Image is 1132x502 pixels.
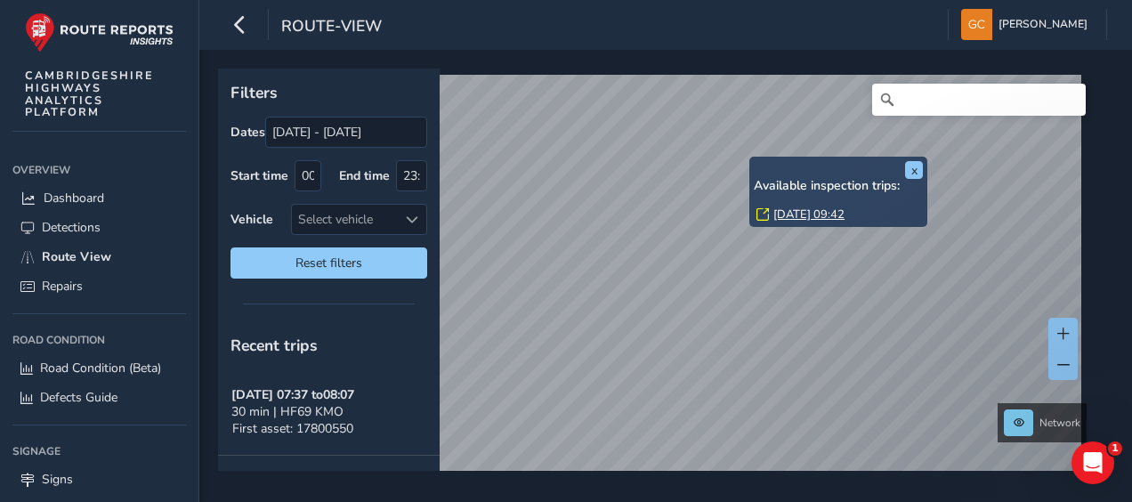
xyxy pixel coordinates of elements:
[230,124,265,141] label: Dates
[773,206,845,223] a: [DATE] 09:42
[42,278,83,295] span: Repairs
[999,9,1088,40] span: [PERSON_NAME]
[1071,441,1114,484] iframe: Intercom live chat
[230,167,288,184] label: Start time
[12,353,186,383] a: Road Condition (Beta)
[230,211,273,228] label: Vehicle
[231,386,354,403] strong: [DATE] 07:37 to 08:07
[244,255,414,271] span: Reset filters
[12,271,186,301] a: Repairs
[12,327,186,353] div: Road Condition
[25,12,174,53] img: rr logo
[12,157,186,183] div: Overview
[231,403,344,420] span: 30 min | HF69 KMO
[218,368,440,456] button: [DATE] 07:37 to08:0730 min | HF69 KMOFirst asset: 17800550
[1039,416,1080,430] span: Network
[12,242,186,271] a: Route View
[12,383,186,412] a: Defects Guide
[42,248,111,265] span: Route View
[281,15,382,40] span: route-view
[42,471,73,488] span: Signs
[25,69,154,118] span: CAMBRIDGESHIRE HIGHWAYS ANALYTICS PLATFORM
[224,75,1081,491] canvas: Map
[12,213,186,242] a: Detections
[961,9,1094,40] button: [PERSON_NAME]
[230,81,427,104] p: Filters
[12,438,186,465] div: Signage
[44,190,104,206] span: Dashboard
[12,183,186,213] a: Dashboard
[40,389,117,406] span: Defects Guide
[292,205,397,234] div: Select vehicle
[872,84,1086,116] input: Search
[905,161,923,179] button: x
[232,420,353,437] span: First asset: 17800550
[1108,441,1122,456] span: 1
[42,219,101,236] span: Detections
[754,179,923,194] h6: Available inspection trips:
[40,360,161,376] span: Road Condition (Beta)
[961,9,992,40] img: diamond-layout
[230,247,427,279] button: Reset filters
[339,167,390,184] label: End time
[12,465,186,494] a: Signs
[230,335,318,356] span: Recent trips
